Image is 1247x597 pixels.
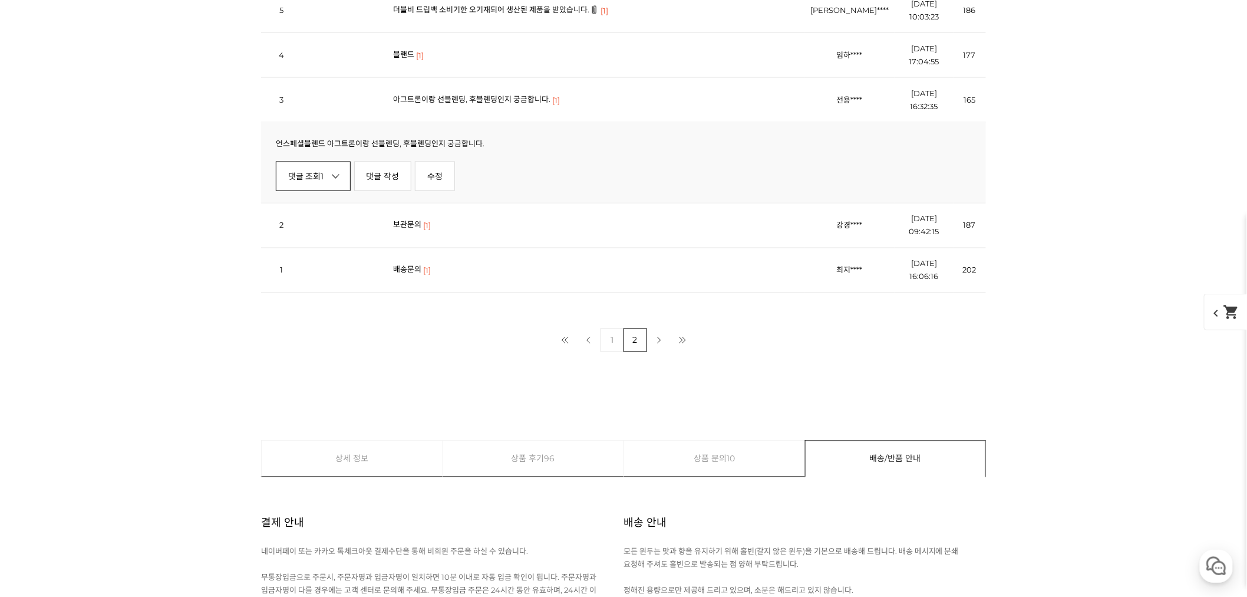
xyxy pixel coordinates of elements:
[895,32,954,77] td: [DATE] 17:04:55
[601,329,624,352] a: 1
[1223,304,1240,320] mat-icon: shopping_cart
[552,94,560,107] span: [1]
[262,441,443,477] a: 상세 정보
[182,392,196,401] span: 설정
[415,162,455,191] a: 수정
[806,441,986,477] a: 배송/반품 안내
[276,162,351,191] a: 댓글 조회1
[601,4,608,17] span: [1]
[393,5,589,14] a: 더블비 드립백 소비기한 오기재되어 생산된 제품을 받았습니다.
[423,219,431,232] span: [1]
[895,248,954,293] td: [DATE] 16:06:16
[954,77,986,122] td: 165
[393,265,421,274] a: 배송문의
[354,162,412,191] a: 댓글 작성
[152,374,226,404] a: 설정
[276,137,971,150] p: 언스페셜블렌드 아그트론이랑 선블렌딩, 후블렌딩인지 궁금합니다.
[647,329,671,352] a: 다음 페이지
[671,329,694,352] a: 마지막 페이지
[78,374,152,404] a: 대화
[545,441,555,477] span: 96
[553,329,577,352] a: 첫 페이지
[727,441,735,477] span: 10
[108,392,122,402] span: 대화
[416,49,424,62] span: [1]
[577,329,601,352] a: 이전 페이지
[624,441,805,477] a: 상품 문의10
[4,374,78,404] a: 홈
[393,94,550,104] a: 아그트론이랑 선블렌딩, 후블렌딩인지 궁금합니다.
[954,32,986,77] td: 177
[623,502,667,545] h2: 배송 안내
[37,392,44,401] span: 홈
[954,248,986,293] td: 202
[895,203,954,248] td: [DATE] 09:42:15
[623,329,647,352] a: 2
[261,77,302,122] td: 3
[954,203,986,248] td: 187
[393,220,421,229] a: 보관문의
[261,203,302,248] td: 2
[591,6,598,14] img: 파일첨부
[261,32,302,77] td: 4
[443,441,624,477] a: 상품 후기96
[261,248,302,293] td: 1
[393,50,414,59] a: 블랜드
[261,502,304,545] h2: 결제 안내
[321,171,324,182] em: 1
[895,77,954,122] td: [DATE] 16:32:35
[423,264,431,277] span: [1]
